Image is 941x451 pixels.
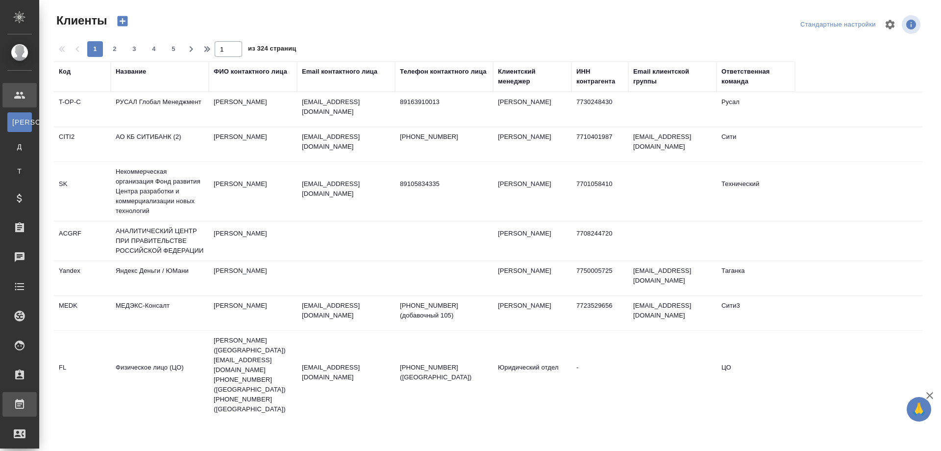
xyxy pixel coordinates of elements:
p: [PHONE_NUMBER] ([GEOGRAPHIC_DATA]) [400,363,488,382]
td: ACGRF [54,224,111,258]
td: 7701058410 [571,174,628,209]
td: 7708244720 [571,224,628,258]
p: [EMAIL_ADDRESS][DOMAIN_NAME] [302,301,390,320]
div: Код [59,67,71,77]
span: 4 [146,44,162,54]
div: ИНН контрагента [576,67,623,86]
p: [EMAIL_ADDRESS][DOMAIN_NAME] [302,363,390,382]
a: Т [7,161,32,181]
button: 2 [107,41,123,57]
td: [PERSON_NAME] [493,92,571,127]
button: 5 [166,41,181,57]
p: [PHONE_NUMBER] [400,132,488,142]
td: FL [54,358,111,392]
td: CITI2 [54,127,111,161]
td: АНАЛИТИЧЕСКИЙ ЦЕНТР ПРИ ПРАВИТЕЛЬСТВЕ РОССИЙСКОЙ ФЕДЕРАЦИИ [111,221,209,261]
td: [PERSON_NAME] ([GEOGRAPHIC_DATA]) [EMAIL_ADDRESS][DOMAIN_NAME] [PHONE_NUMBER] ([GEOGRAPHIC_DATA])... [209,331,297,419]
td: [PERSON_NAME] [209,296,297,330]
td: [PERSON_NAME] [209,224,297,258]
td: SK [54,174,111,209]
td: [PERSON_NAME] [493,224,571,258]
button: 4 [146,41,162,57]
td: [PERSON_NAME] [209,127,297,161]
div: Название [116,67,146,77]
td: [PERSON_NAME] [209,92,297,127]
td: [PERSON_NAME] [493,296,571,330]
td: Физическое лицо (ЦО) [111,358,209,392]
td: MEDK [54,296,111,330]
td: МЕДЭКС-Консалт [111,296,209,330]
td: 7750005725 [571,261,628,295]
a: Д [7,137,32,157]
span: Клиенты [54,13,107,28]
div: Email клиентской группы [633,67,712,86]
td: T-OP-C [54,92,111,127]
td: [EMAIL_ADDRESS][DOMAIN_NAME] [628,127,717,161]
div: Email контактного лица [302,67,377,77]
td: Русал [717,92,795,127]
p: [EMAIL_ADDRESS][DOMAIN_NAME] [302,132,390,152]
div: Клиентский менеджер [498,67,567,86]
td: РУСАЛ Глобал Менеджмент [111,92,209,127]
td: - [571,358,628,392]
button: Создать [111,13,134,29]
td: [PERSON_NAME] [209,261,297,295]
td: [EMAIL_ADDRESS][DOMAIN_NAME] [628,296,717,330]
td: 7710401987 [571,127,628,161]
span: [PERSON_NAME] [12,117,27,127]
span: 3 [126,44,142,54]
div: split button [798,17,878,32]
td: [PERSON_NAME] [493,174,571,209]
td: Технический [717,174,795,209]
td: [PERSON_NAME] [493,127,571,161]
span: Т [12,166,27,176]
p: 89163910013 [400,97,488,107]
span: 5 [166,44,181,54]
span: 🙏 [911,399,927,420]
p: [EMAIL_ADDRESS][DOMAIN_NAME] [302,97,390,117]
button: 3 [126,41,142,57]
td: [EMAIL_ADDRESS][DOMAIN_NAME] [628,261,717,295]
td: Юридический отдел [493,358,571,392]
td: 7730248430 [571,92,628,127]
td: Сити3 [717,296,795,330]
p: [EMAIL_ADDRESS][DOMAIN_NAME] [302,179,390,199]
td: Yandex [54,261,111,295]
td: [PERSON_NAME] [493,261,571,295]
span: из 324 страниц [248,43,296,57]
td: Некоммерческая организация Фонд развития Центра разработки и коммерциализации новых технологий [111,162,209,221]
div: ФИО контактного лица [214,67,287,77]
td: Яндекс Деньги / ЮМани [111,261,209,295]
span: Посмотреть информацию [902,15,922,34]
span: Д [12,142,27,152]
button: 🙏 [907,397,931,422]
span: Настроить таблицу [878,13,902,36]
p: 89105834335 [400,179,488,189]
div: Ответственная команда [721,67,790,86]
div: Телефон контактного лица [400,67,487,77]
a: [PERSON_NAME] [7,112,32,132]
td: ЦО [717,358,795,392]
td: Таганка [717,261,795,295]
td: АО КБ СИТИБАНК (2) [111,127,209,161]
span: 2 [107,44,123,54]
td: Сити [717,127,795,161]
td: [PERSON_NAME] [209,174,297,209]
td: 7723529656 [571,296,628,330]
p: [PHONE_NUMBER] (добавочный 105) [400,301,488,320]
